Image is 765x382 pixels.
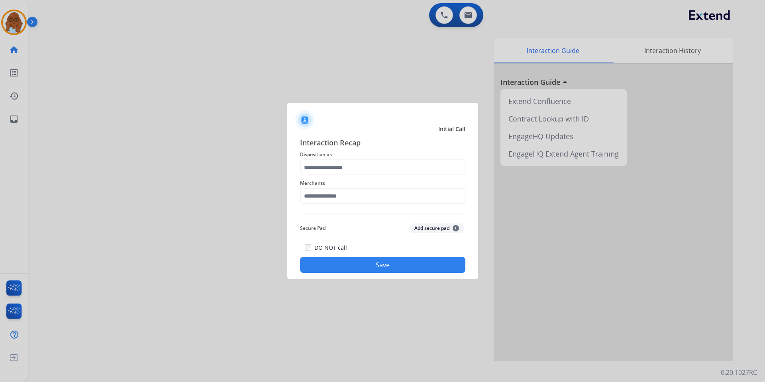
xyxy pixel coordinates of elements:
button: Save [300,257,465,273]
label: DO NOT call [314,244,347,252]
span: Disposition as [300,150,465,159]
p: 0.20.1027RC [721,368,757,377]
span: Secure Pad [300,223,326,233]
span: Initial Call [438,125,465,133]
img: contactIcon [295,110,314,129]
span: + [453,225,459,231]
button: Add secure pad+ [410,223,464,233]
span: Interaction Recap [300,137,465,150]
span: Merchants [300,178,465,188]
